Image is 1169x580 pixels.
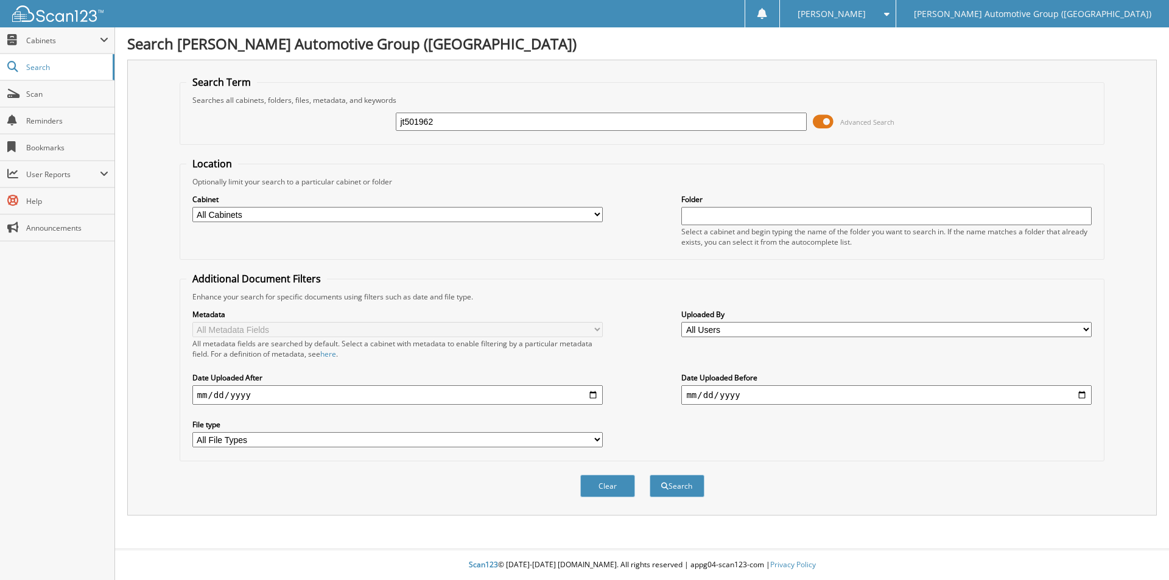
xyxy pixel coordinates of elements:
[26,169,100,180] span: User Reports
[650,475,704,497] button: Search
[26,116,108,126] span: Reminders
[127,33,1157,54] h1: Search [PERSON_NAME] Automotive Group ([GEOGRAPHIC_DATA])
[26,35,100,46] span: Cabinets
[186,176,1098,187] div: Optionally limit your search to a particular cabinet or folder
[681,372,1092,383] label: Date Uploaded Before
[192,372,603,383] label: Date Uploaded After
[681,194,1092,204] label: Folder
[26,89,108,99] span: Scan
[115,550,1169,580] div: © [DATE]-[DATE] [DOMAIN_NAME]. All rights reserved | appg04-scan123-com |
[12,5,104,22] img: scan123-logo-white.svg
[26,142,108,153] span: Bookmarks
[186,292,1098,302] div: Enhance your search for specific documents using filters such as date and file type.
[186,157,238,170] legend: Location
[320,349,336,359] a: here
[770,559,816,570] a: Privacy Policy
[26,196,108,206] span: Help
[186,95,1098,105] div: Searches all cabinets, folders, files, metadata, and keywords
[26,62,107,72] span: Search
[186,75,257,89] legend: Search Term
[840,117,894,127] span: Advanced Search
[681,385,1092,405] input: end
[681,226,1092,247] div: Select a cabinet and begin typing the name of the folder you want to search in. If the name match...
[192,385,603,405] input: start
[192,309,603,320] label: Metadata
[186,272,327,285] legend: Additional Document Filters
[681,309,1092,320] label: Uploaded By
[914,10,1151,18] span: [PERSON_NAME] Automotive Group ([GEOGRAPHIC_DATA])
[192,419,603,430] label: File type
[580,475,635,497] button: Clear
[1108,522,1169,580] iframe: Chat Widget
[469,559,498,570] span: Scan123
[798,10,866,18] span: [PERSON_NAME]
[26,223,108,233] span: Announcements
[192,338,603,359] div: All metadata fields are searched by default. Select a cabinet with metadata to enable filtering b...
[192,194,603,204] label: Cabinet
